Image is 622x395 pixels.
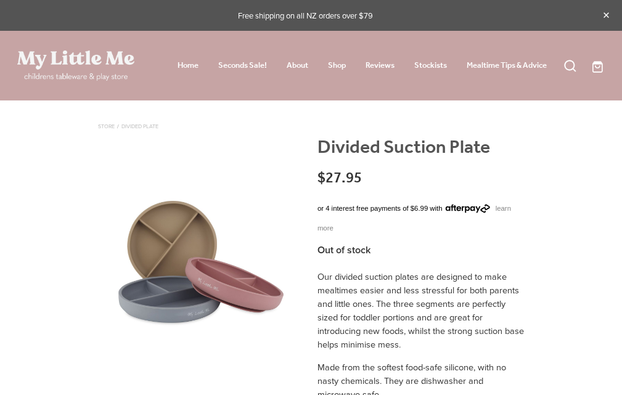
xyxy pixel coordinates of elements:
a: learn more [317,205,511,232]
h1: Divided Suction Plate [317,137,524,171]
a: My Little Me Ltd homepage [17,48,135,84]
a: Seconds Sale! [218,58,267,73]
a: Reviews [366,58,395,73]
span: $27.95 [317,165,362,192]
p: Free shipping on all NZ orders over $79 [17,10,594,21]
a: Divided Plate [121,122,158,130]
span: / [117,124,119,129]
a: Shop [328,58,346,73]
p: Our divided suction plates are designed to make mealtimes easier and less stressful for both pare... [317,270,524,351]
a: Home [178,58,198,73]
a: About [287,58,308,73]
p: Out of stock [317,243,524,258]
a: Store [98,122,115,130]
a: Mealtime Tips & Advice [467,58,547,73]
a: Stockists [414,58,447,73]
div: or 4 interest free payments of $6.99 with [317,192,524,234]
